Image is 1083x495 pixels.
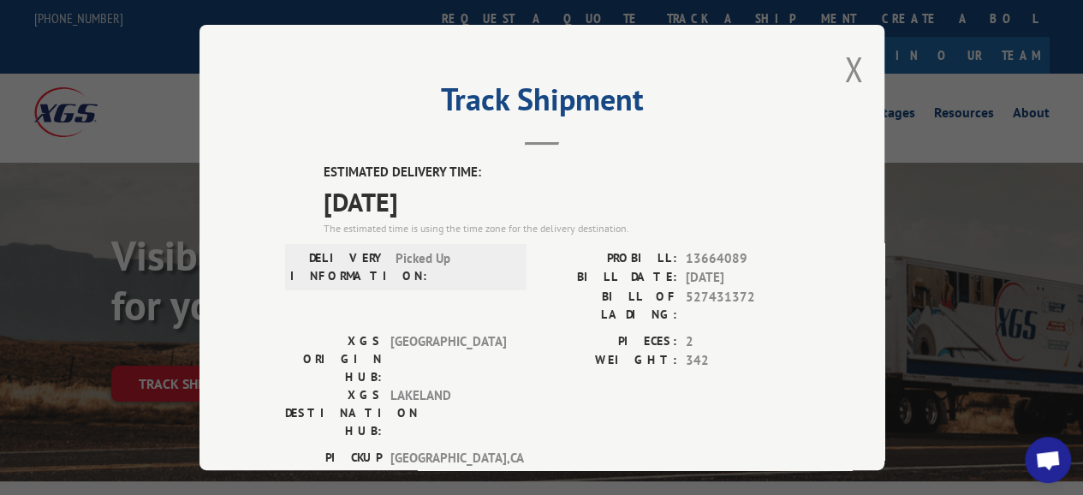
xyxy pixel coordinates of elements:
[285,331,382,385] label: XGS ORIGIN HUB:
[290,248,387,284] label: DELIVERY INFORMATION:
[844,46,863,92] button: Close modal
[542,351,677,371] label: WEIGHT:
[396,248,511,284] span: Picked Up
[390,331,506,385] span: [GEOGRAPHIC_DATA]
[285,385,382,439] label: XGS DESTINATION HUB:
[542,248,677,268] label: PROBILL:
[686,248,799,268] span: 13664089
[1025,437,1071,483] a: Open chat
[324,220,799,236] div: The estimated time is using the time zone for the delivery destination.
[686,331,799,351] span: 2
[542,331,677,351] label: PIECES:
[285,87,799,120] h2: Track Shipment
[542,287,677,323] label: BILL OF LADING:
[324,163,799,182] label: ESTIMATED DELIVERY TIME:
[390,448,506,484] span: [GEOGRAPHIC_DATA] , CA
[686,287,799,323] span: 527431372
[285,448,382,484] label: PICKUP CITY:
[390,385,506,439] span: LAKELAND
[686,351,799,371] span: 342
[542,268,677,288] label: BILL DATE:
[686,268,799,288] span: [DATE]
[324,182,799,220] span: [DATE]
